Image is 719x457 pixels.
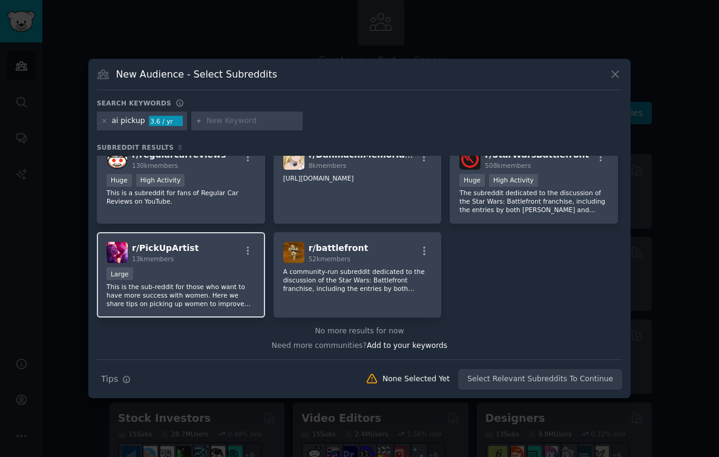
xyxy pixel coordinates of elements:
[107,148,128,170] img: regularcarreviews
[97,143,174,152] span: Subreddit Results
[97,326,622,337] div: No more results for now
[309,243,368,253] span: r/ battlefront
[107,174,132,187] div: Huge
[485,162,531,169] span: 508k members
[107,188,255,205] p: This is a subreddit for fans of Regular Car Reviews on YouTube.
[459,188,608,214] p: The subreddit dedicated to the discussion of the Star Wars: Battlefront franchise, including the ...
[283,267,432,293] p: A community-run subreddit dedicated to the discussion of the Star Wars: Battlefront franchise, in...
[283,148,304,170] img: DanmachiMemoriaFreeze
[178,144,182,151] span: 8
[149,116,183,127] div: 3.6 / yr
[283,242,304,263] img: battlefront
[459,148,481,170] img: StarWarsBattlefront
[132,162,178,169] span: 130k members
[459,174,485,187] div: Huge
[101,373,118,385] span: Tips
[107,242,128,263] img: PickUpArtist
[206,116,298,127] input: New Keyword
[97,369,135,390] button: Tips
[283,174,432,182] p: [URL][DOMAIN_NAME]
[116,68,277,81] h3: New Audience - Select Subreddits
[309,162,347,169] span: 8k members
[489,174,538,187] div: High Activity
[97,336,622,352] div: Need more communities?
[367,341,447,350] span: Add to your keywords
[107,282,255,308] p: This is the sub-reddit for those who want to have more success with women. Here we share tips on ...
[107,267,133,280] div: Large
[132,243,199,253] span: r/ PickUpArtist
[309,255,350,262] span: 52k members
[97,99,171,107] h3: Search keywords
[112,116,145,127] div: ai pickup
[132,255,174,262] span: 13k members
[382,374,450,385] div: None Selected Yet
[136,174,185,187] div: High Activity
